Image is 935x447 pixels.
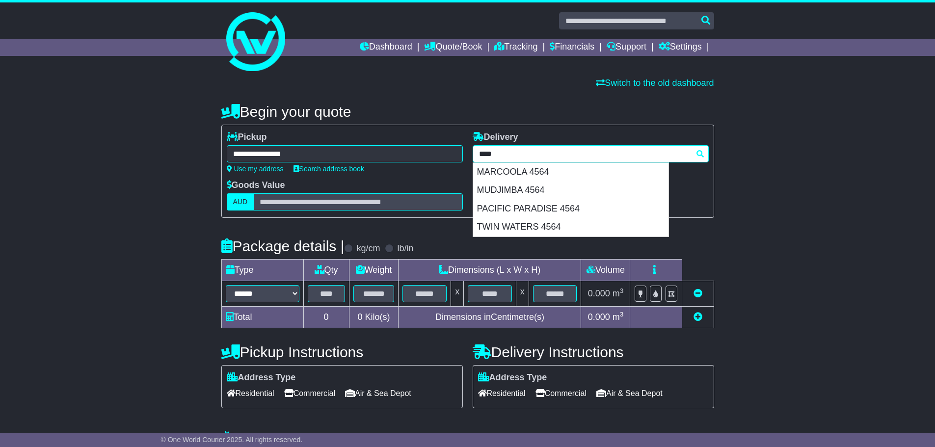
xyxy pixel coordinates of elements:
span: 0.000 [588,312,610,322]
span: 0 [357,312,362,322]
td: Dimensions (L x W x H) [399,260,581,281]
td: Volume [581,260,630,281]
typeahead: Please provide city [473,145,709,162]
a: Use my address [227,165,284,173]
span: Air & Sea Depot [345,386,411,401]
a: Search address book [294,165,364,173]
a: Switch to the old dashboard [596,78,714,88]
span: Residential [478,386,526,401]
span: 0.000 [588,289,610,298]
td: Weight [349,260,399,281]
td: x [516,281,529,307]
label: Pickup [227,132,267,143]
td: x [451,281,464,307]
a: Remove this item [694,289,702,298]
div: TWIN WATERS 4564 [473,218,668,237]
a: Tracking [494,39,537,56]
a: Financials [550,39,594,56]
sup: 3 [620,287,624,294]
div: MARCOOLA 4564 [473,163,668,182]
a: Settings [659,39,702,56]
td: Kilo(s) [349,307,399,328]
td: Total [221,307,303,328]
span: m [613,312,624,322]
sup: 3 [620,311,624,318]
span: Air & Sea Depot [596,386,663,401]
label: lb/in [397,243,413,254]
h4: Warranty & Insurance [221,430,714,447]
a: Quote/Book [424,39,482,56]
label: AUD [227,193,254,210]
span: © One World Courier 2025. All rights reserved. [161,436,303,444]
a: Add new item [694,312,702,322]
td: Dimensions in Centimetre(s) [399,307,581,328]
span: Commercial [535,386,587,401]
h4: Package details | [221,238,345,254]
label: Address Type [478,372,547,383]
div: MUDJIMBA 4564 [473,181,668,200]
label: Goods Value [227,180,285,191]
div: PACIFIC PARADISE 4564 [473,200,668,218]
label: kg/cm [356,243,380,254]
a: Dashboard [360,39,412,56]
h4: Begin your quote [221,104,714,120]
span: Residential [227,386,274,401]
label: Delivery [473,132,518,143]
h4: Delivery Instructions [473,344,714,360]
td: Type [221,260,303,281]
span: Commercial [284,386,335,401]
span: m [613,289,624,298]
a: Support [607,39,646,56]
label: Address Type [227,372,296,383]
td: Qty [303,260,349,281]
td: 0 [303,307,349,328]
h4: Pickup Instructions [221,344,463,360]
